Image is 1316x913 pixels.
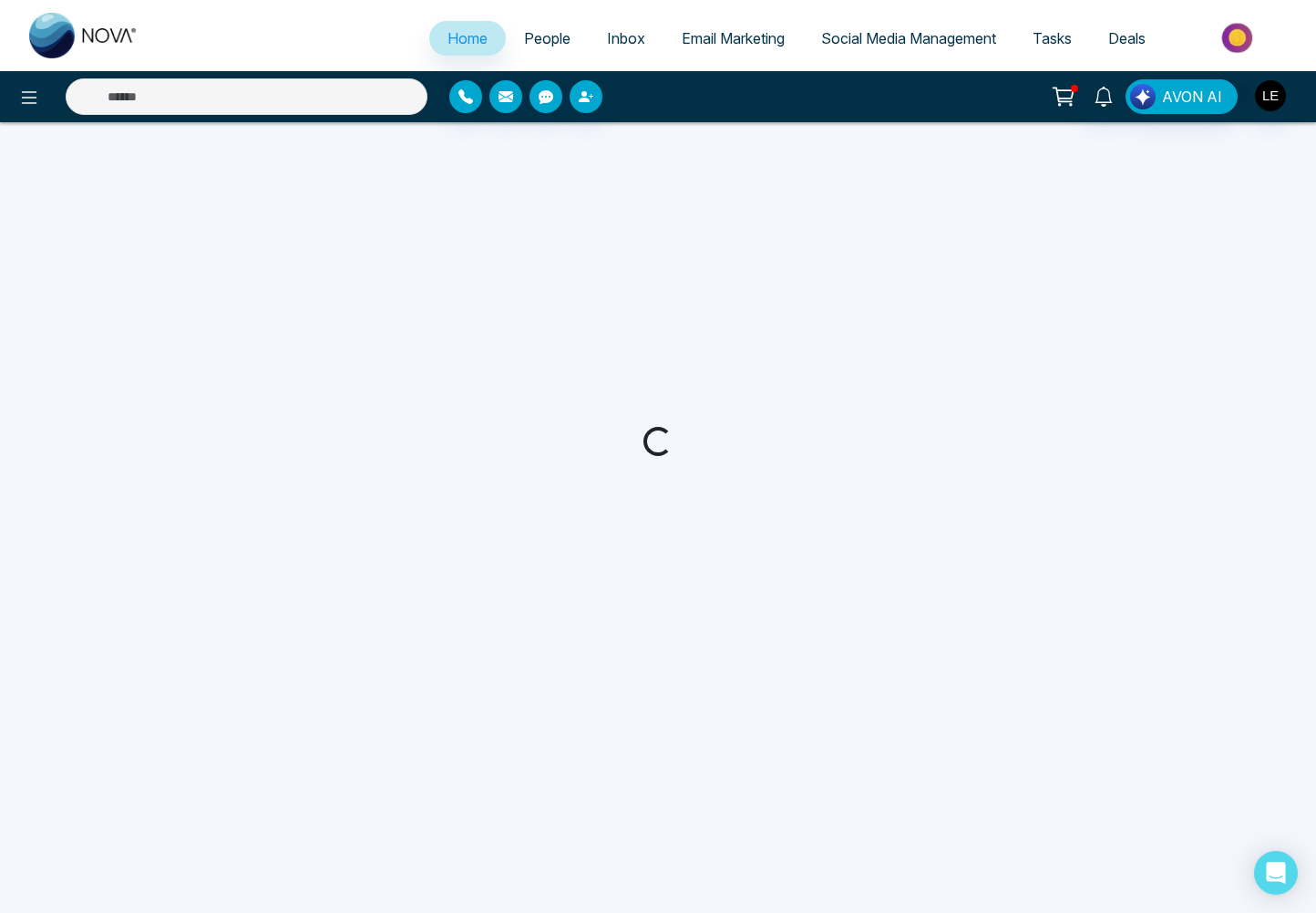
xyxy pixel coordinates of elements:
img: User Avatar [1255,80,1286,111]
a: Email Marketing [663,21,803,56]
span: Social Media Management [821,29,996,47]
a: Tasks [1014,21,1090,56]
span: AVON AI [1162,86,1222,108]
span: Home [447,29,488,47]
a: People [506,21,589,56]
img: Nova CRM Logo [29,13,139,58]
img: Lead Flow [1130,84,1156,109]
span: Deals [1108,29,1146,47]
span: People [524,29,571,47]
span: Inbox [607,29,645,47]
button: AVON AI [1126,79,1238,114]
span: Email Marketing [682,29,785,47]
span: Tasks [1033,29,1072,47]
a: Deals [1090,21,1164,56]
img: Market-place.gif [1173,17,1305,58]
div: Open Intercom Messenger [1254,851,1298,895]
a: Home [429,21,506,56]
a: Social Media Management [803,21,1014,56]
a: Inbox [589,21,663,56]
